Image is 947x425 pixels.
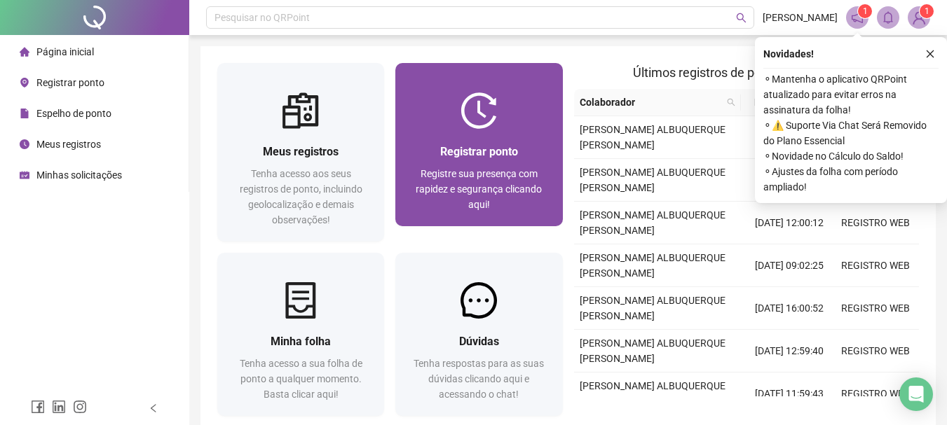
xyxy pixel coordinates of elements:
[149,403,158,413] span: left
[580,295,725,321] span: [PERSON_NAME] ALBUQUERQUE [PERSON_NAME]
[395,63,562,226] a: Registrar pontoRegistre sua presença com rapidez e segurança clicando aqui!
[633,65,859,80] span: Últimos registros de ponto sincronizados
[763,164,939,195] span: ⚬ Ajustes da folha com período ampliado!
[899,377,933,411] div: Open Intercom Messenger
[240,168,362,225] span: Tenha acesso aos seus registros de ponto, incluindo geolocalização e demais observações!
[833,330,919,372] td: REGISTRO WEB
[763,118,939,148] span: ⚬ ⚠️ Suporte Via Chat Será Removido do Plano Essencial
[833,372,919,415] td: REGISTRO WEB
[263,145,339,158] span: Meus registros
[736,13,747,23] span: search
[36,77,104,88] span: Registrar ponto
[858,4,872,18] sup: 1
[925,49,935,59] span: close
[882,11,894,24] span: bell
[724,92,738,113] span: search
[747,159,833,202] td: [DATE] 13:00:03
[920,4,934,18] sup: Atualize o seu contato no menu Meus Dados
[20,109,29,118] span: file
[580,209,725,236] span: [PERSON_NAME] ALBUQUERQUE [PERSON_NAME]
[580,380,725,407] span: [PERSON_NAME] ALBUQUERQUE [PERSON_NAME]
[580,95,722,110] span: Colaborador
[20,139,29,149] span: clock-circle
[580,252,725,279] span: [PERSON_NAME] ALBUQUERQUE [PERSON_NAME]
[747,95,808,110] span: Data/Hora
[20,78,29,88] span: environment
[31,400,45,414] span: facebook
[763,46,814,62] span: Novidades !
[440,145,518,158] span: Registrar ponto
[52,400,66,414] span: linkedin
[36,46,94,57] span: Página inicial
[580,124,725,151] span: [PERSON_NAME] ALBUQUERQUE [PERSON_NAME]
[908,7,929,28] img: 92118
[414,358,544,400] span: Tenha respostas para as suas dúvidas clicando aqui e acessando o chat!
[763,10,838,25] span: [PERSON_NAME]
[36,108,111,119] span: Espelho de ponto
[580,167,725,193] span: [PERSON_NAME] ALBUQUERQUE [PERSON_NAME]
[747,372,833,415] td: [DATE] 11:59:43
[747,244,833,287] td: [DATE] 09:02:25
[580,337,725,364] span: [PERSON_NAME] ALBUQUERQUE [PERSON_NAME]
[747,116,833,159] td: [DATE] 16:00:43
[833,202,919,244] td: REGISTRO WEB
[73,400,87,414] span: instagram
[20,170,29,180] span: schedule
[240,358,362,400] span: Tenha acesso a sua folha de ponto a qualquer momento. Basta clicar aqui!
[395,253,562,416] a: DúvidasTenha respostas para as suas dúvidas clicando aqui e acessando o chat!
[763,71,939,118] span: ⚬ Mantenha o aplicativo QRPoint atualizado para evitar erros na assinatura da folha!
[36,169,122,181] span: Minhas solicitações
[217,63,384,242] a: Meus registrosTenha acesso aos seus registros de ponto, incluindo geolocalização e demais observa...
[833,287,919,330] td: REGISTRO WEB
[271,335,331,348] span: Minha folha
[925,6,929,16] span: 1
[833,244,919,287] td: REGISTRO WEB
[36,139,101,150] span: Meus registros
[416,168,542,210] span: Registre sua presença com rapidez e segurança clicando aqui!
[851,11,864,24] span: notification
[217,253,384,416] a: Minha folhaTenha acesso a sua folha de ponto a qualquer momento. Basta clicar aqui!
[747,330,833,372] td: [DATE] 12:59:40
[863,6,868,16] span: 1
[727,98,735,106] span: search
[763,148,939,164] span: ⚬ Novidade no Cálculo do Saldo!
[747,287,833,330] td: [DATE] 16:00:52
[747,202,833,244] td: [DATE] 12:00:12
[20,47,29,57] span: home
[459,335,499,348] span: Dúvidas
[741,89,824,116] th: Data/Hora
